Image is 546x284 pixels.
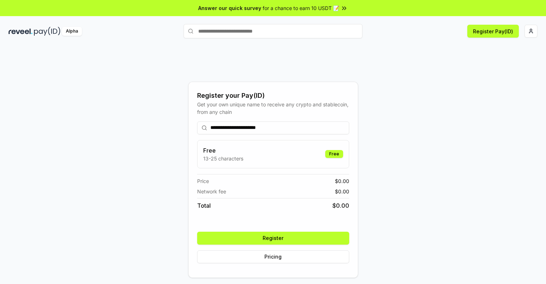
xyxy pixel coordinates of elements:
[197,250,349,263] button: Pricing
[325,150,343,158] div: Free
[335,177,349,185] span: $ 0.00
[197,177,209,185] span: Price
[197,91,349,101] div: Register your Pay(ID)
[34,27,60,36] img: pay_id
[197,232,349,245] button: Register
[335,188,349,195] span: $ 0.00
[332,201,349,210] span: $ 0.00
[197,101,349,116] div: Get your own unique name to receive any crypto and stablecoin, from any chain
[263,4,339,12] span: for a chance to earn 10 USDT 📝
[198,4,261,12] span: Answer our quick survey
[203,155,243,162] p: 13-25 characters
[9,27,33,36] img: reveel_dark
[203,146,243,155] h3: Free
[197,201,211,210] span: Total
[467,25,519,38] button: Register Pay(ID)
[197,188,226,195] span: Network fee
[62,27,82,36] div: Alpha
